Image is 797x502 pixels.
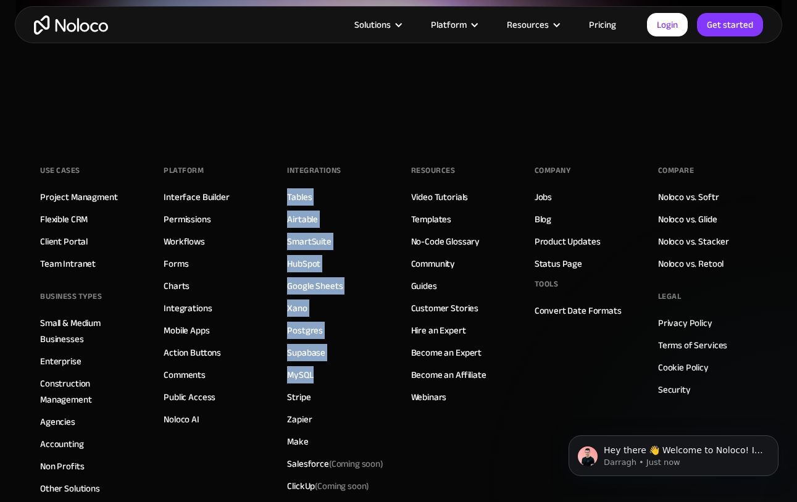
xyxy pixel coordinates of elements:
[40,233,88,249] a: Client Portal
[535,275,559,293] div: Tools
[658,359,709,375] a: Cookie Policy
[550,409,797,496] iframe: Intercom notifications message
[535,303,622,319] a: Convert Date Formats
[287,211,318,227] a: Airtable
[315,477,369,495] span: (Coming soon)
[40,161,80,180] div: Use Cases
[287,345,325,361] a: Supabase
[411,389,447,405] a: Webinars
[658,382,691,398] a: Security
[339,17,415,33] div: Solutions
[287,161,341,180] div: INTEGRATIONS
[164,278,190,294] a: Charts
[658,337,727,353] a: Terms of Services
[164,211,211,227] a: Permissions
[411,278,437,294] a: Guides
[658,287,682,306] div: Legal
[658,315,712,331] a: Privacy Policy
[164,367,206,383] a: Comments
[34,15,108,35] a: home
[658,233,729,249] a: Noloco vs. Stacker
[287,189,312,205] a: Tables
[535,161,571,180] div: Company
[535,233,601,249] a: Product Updates
[40,458,84,474] a: Non Profits
[287,300,307,316] a: Xano
[40,436,84,452] a: Accounting
[40,375,139,408] a: Construction Management
[287,478,369,494] div: ClickUp
[164,256,188,272] a: Forms
[411,256,456,272] a: Community
[164,322,209,338] a: Mobile Apps
[658,211,717,227] a: Noloco vs. Glide
[40,211,88,227] a: Flexible CRM
[658,189,719,205] a: Noloco vs. Softr
[658,161,695,180] div: Compare
[40,414,75,430] a: Agencies
[164,233,205,249] a: Workflows
[40,480,100,496] a: Other Solutions
[697,13,763,36] a: Get started
[164,300,212,316] a: Integrations
[164,389,215,405] a: Public Access
[287,456,383,472] div: Salesforce
[535,189,552,205] a: Jobs
[164,161,204,180] div: Platform
[411,367,486,383] a: Become an Affiliate
[40,189,117,205] a: Project Managment
[415,17,491,33] div: Platform
[535,211,551,227] a: Blog
[287,256,320,272] a: HubSpot
[40,256,96,272] a: Team Intranet
[287,278,343,294] a: Google Sheets
[287,233,332,249] a: SmartSuite
[287,367,313,383] a: MySQL
[647,13,688,36] a: Login
[507,17,549,33] div: Resources
[574,17,632,33] a: Pricing
[287,389,311,405] a: Stripe
[164,345,221,361] a: Action Buttons
[40,315,139,347] a: Small & Medium Businesses
[411,345,482,361] a: Become an Expert
[658,256,724,272] a: Noloco vs. Retool
[354,17,391,33] div: Solutions
[164,189,229,205] a: Interface Builder
[411,189,469,205] a: Video Tutorials
[411,161,456,180] div: Resources
[411,211,452,227] a: Templates
[287,322,323,338] a: Postgres
[40,287,102,306] div: BUSINESS TYPES
[287,433,308,450] a: Make
[411,322,466,338] a: Hire an Expert
[40,353,81,369] a: Enterprise
[287,411,312,427] a: Zapier
[535,256,582,272] a: Status Page
[411,233,480,249] a: No-Code Glossary
[491,17,574,33] div: Resources
[164,411,199,427] a: Noloco AI
[329,455,383,472] span: (Coming soon)
[431,17,467,33] div: Platform
[411,300,479,316] a: Customer Stories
